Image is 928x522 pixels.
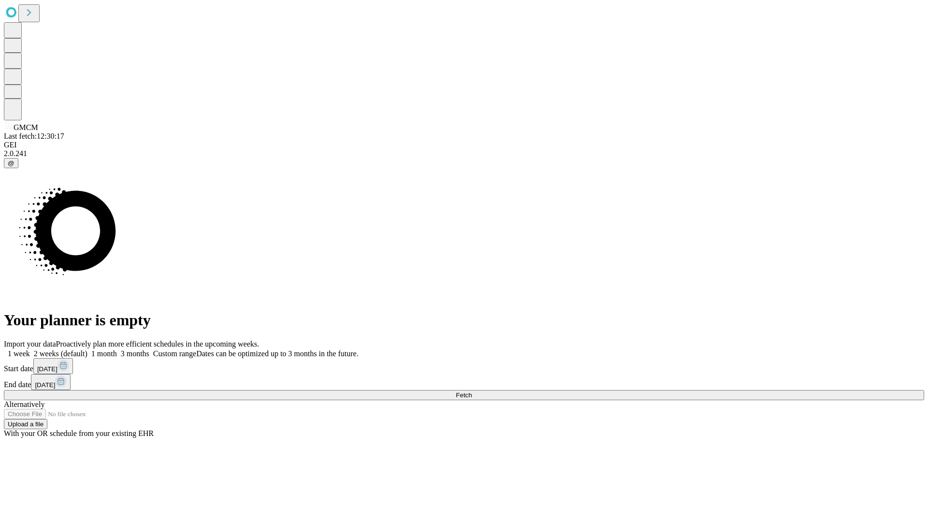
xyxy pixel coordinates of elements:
[91,349,117,358] span: 1 month
[4,340,56,348] span: Import your data
[4,429,154,437] span: With your OR schedule from your existing EHR
[37,365,58,373] span: [DATE]
[4,149,924,158] div: 2.0.241
[35,381,55,389] span: [DATE]
[34,349,87,358] span: 2 weeks (default)
[4,132,64,140] span: Last fetch: 12:30:17
[31,374,71,390] button: [DATE]
[456,391,472,399] span: Fetch
[4,141,924,149] div: GEI
[4,390,924,400] button: Fetch
[196,349,358,358] span: Dates can be optimized up to 3 months in the future.
[8,159,14,167] span: @
[8,349,30,358] span: 1 week
[153,349,196,358] span: Custom range
[14,123,38,131] span: GMCM
[4,158,18,168] button: @
[121,349,149,358] span: 3 months
[4,311,924,329] h1: Your planner is empty
[33,358,73,374] button: [DATE]
[56,340,259,348] span: Proactively plan more efficient schedules in the upcoming weeks.
[4,400,44,408] span: Alternatively
[4,419,47,429] button: Upload a file
[4,374,924,390] div: End date
[4,358,924,374] div: Start date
